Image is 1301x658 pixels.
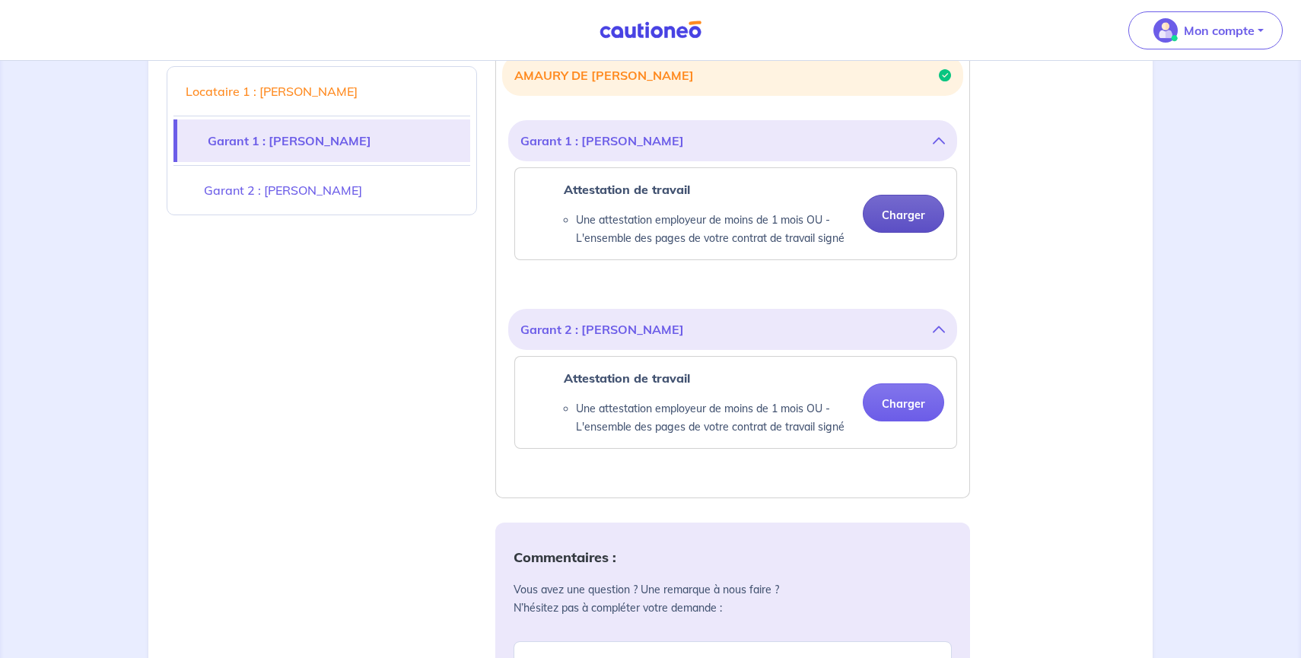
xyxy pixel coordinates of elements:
[564,370,690,386] strong: Attestation de travail
[1184,21,1255,40] p: Mon compte
[863,195,944,233] button: Charger
[593,21,708,40] img: Cautioneo
[514,356,957,449] div: categoryName: employer-certificate, userCategory: cdi
[514,61,951,90] button: AMAURY DE [PERSON_NAME]
[520,315,945,344] button: Garant 2 : [PERSON_NAME]
[1153,18,1178,43] img: illu_account_valid_menu.svg
[1128,11,1283,49] button: illu_account_valid_menu.svgMon compte
[177,119,470,162] a: Garant 1 : [PERSON_NAME]
[514,548,616,566] strong: Commentaires :
[514,167,957,260] div: categoryName: employer-certificate, userCategory: cdi
[173,169,470,211] a: Garant 2 : [PERSON_NAME]
[863,383,944,421] button: Charger
[564,182,690,197] strong: Attestation de travail
[520,126,945,155] button: Garant 1 : [PERSON_NAME]
[514,580,952,617] p: Vous avez une question ? Une remarque à nous faire ? N’hésitez pas à compléter votre demande :
[576,399,851,436] li: Une attestation employeur de moins de 1 mois OU - L'ensemble des pages de votre contrat de travai...
[576,211,851,247] li: Une attestation employeur de moins de 1 mois OU - L'ensemble des pages de votre contrat de travai...
[173,70,470,113] a: Locataire 1 : [PERSON_NAME]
